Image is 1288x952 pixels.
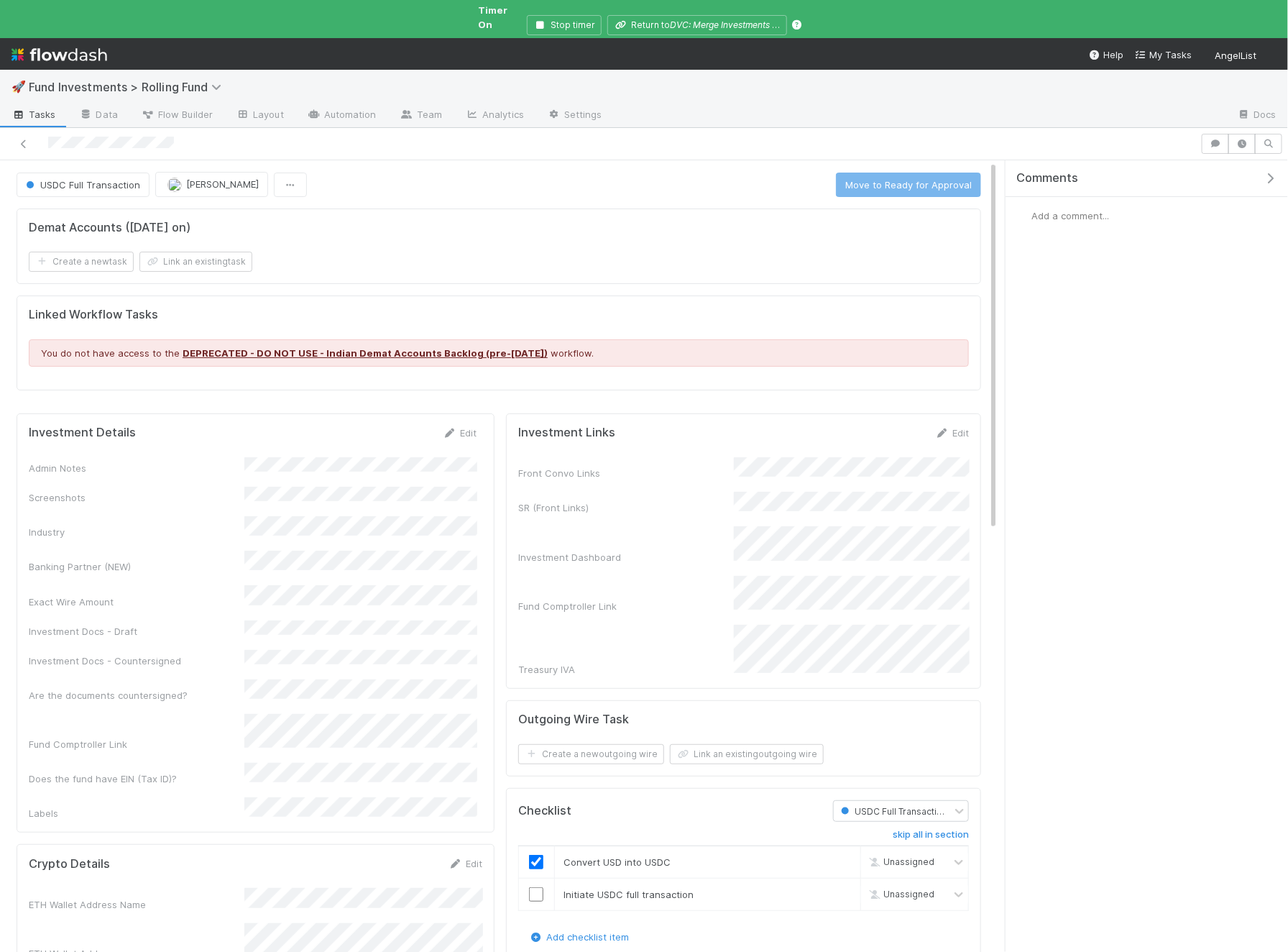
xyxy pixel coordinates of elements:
[29,737,244,751] div: Fund Comptroller Link
[29,857,110,871] h5: Crypto Details
[29,559,244,574] div: Banking Partner (NEW)
[518,550,734,564] div: Investment Dashboard
[893,829,969,841] h6: skip all in section
[935,427,969,439] a: Edit
[139,252,252,272] button: Link an existingtask
[29,806,244,820] div: Labels
[29,624,244,639] div: Investment Docs - Draft
[866,889,934,900] span: Unassigned
[838,805,947,816] span: USDC Full Transaction
[535,104,614,127] a: Settings
[29,595,244,609] div: Exact Wire Amount
[141,107,213,122] span: Flow Builder
[518,804,571,818] h5: Checklist
[563,889,694,900] span: Initiate USDC full transaction
[1016,171,1078,186] span: Comments
[167,178,182,192] img: avatar_ddac2f35-6c49-494a-9355-db49d32eca49.png
[183,347,548,359] a: DEPRECATED - DO NOT USE - Indian Demat Accounts Backlog (pre-[DATE])
[29,897,244,912] div: ETH Wallet Address Name
[1089,47,1123,62] div: Help
[518,500,734,515] div: SR (Front Links)
[563,856,671,868] span: Convert USD into USDC
[155,172,268,196] button: [PERSON_NAME]
[1215,50,1256,61] span: AngelList
[224,104,295,127] a: Layout
[478,3,521,32] span: Timer On
[29,490,244,505] div: Screenshots
[518,599,734,613] div: Fund Comptroller Link
[443,427,477,439] a: Edit
[478,4,507,30] span: Timer On
[518,744,664,764] button: Create a newoutgoing wire
[29,221,190,235] h5: Demat Accounts ([DATE] on)
[529,931,629,943] a: Add checklist item
[1262,48,1276,63] img: avatar_12dd09bb-393f-4edb-90ff-b12147216d3f.png
[129,104,224,127] a: Flow Builder
[518,426,615,440] h5: Investment Links
[11,81,26,93] span: 🚀
[68,104,129,127] a: Data
[29,80,229,94] span: Fund Investments > Rolling Fund
[454,104,535,127] a: Analytics
[836,173,981,197] button: Move to Ready for Approval
[295,104,388,127] a: Automation
[29,772,244,786] div: Does the fund have EIN (Tax ID)?
[893,829,969,846] a: skip all in section
[518,662,734,677] div: Treasury IVA
[23,179,140,191] span: USDC Full Transaction
[670,744,824,764] button: Link an existingoutgoing wire
[518,713,629,727] h5: Outgoing Wire Task
[1135,47,1192,62] a: My Tasks
[29,252,134,272] button: Create a newtask
[670,19,845,30] i: DVC: Merge Investments (Start-Up Profiles)
[29,688,244,702] div: Are the documents countersigned?
[1135,49,1192,60] span: My Tasks
[388,104,454,127] a: Team
[1031,210,1109,221] span: Add a comment...
[1017,209,1031,223] img: avatar_12dd09bb-393f-4edb-90ff-b12147216d3f.png
[11,42,107,67] img: logo-inverted-e16ddd16eac7371096b0.svg
[29,339,969,367] div: You do not have access to the workflow.
[448,858,482,869] a: Edit
[518,466,734,480] div: Front Convo Links
[186,178,259,190] span: [PERSON_NAME]
[607,15,787,35] button: Return toDVC: Merge Investments (Start-Up Profiles)
[17,173,149,197] button: USDC Full Transaction
[29,525,244,539] div: Industry
[11,107,56,122] span: Tasks
[527,15,602,35] button: Stop timer
[29,654,244,668] div: Investment Docs - Countersigned
[866,857,934,868] span: Unassigned
[29,461,244,475] div: Admin Notes
[1225,104,1288,127] a: Docs
[29,308,969,322] h5: Linked Workflow Tasks
[29,426,136,440] h5: Investment Details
